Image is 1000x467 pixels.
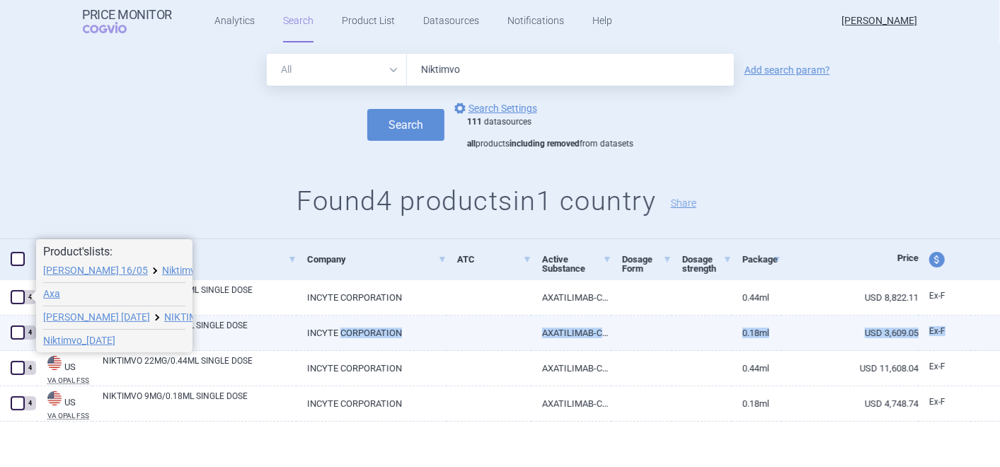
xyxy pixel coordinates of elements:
[929,362,946,371] span: Ex-factory price
[897,253,919,263] span: Price
[43,289,60,299] a: Axa
[745,65,830,75] a: Add search param?
[919,392,971,413] a: Ex-F
[732,280,782,315] a: 0.44ML
[23,361,36,375] div: 4
[929,326,946,336] span: Ex-factory price
[83,22,146,33] span: COGVIO
[47,377,92,384] abbr: VA OPAL FSS — US Department of Veteran Affairs (VA), Office of Procurement, Acquisition and Logis...
[622,242,672,286] a: Dosage Form
[43,245,113,258] strong: Product's lists:
[781,386,919,421] a: USD 4,748.74
[732,316,782,350] a: 0.18ML
[297,280,447,315] a: INCYTE CORPORATION
[781,280,919,315] a: USD 8,822.11
[83,8,173,35] a: Price MonitorCOGVIO
[162,265,201,275] a: Niktimvo
[83,8,173,22] strong: Price Monitor
[531,386,611,421] a: AXATILIMAB-CSFR 50MG/ML INJ,SOLN
[929,291,946,301] span: Ex-factory price
[919,286,971,307] a: Ex-F
[671,198,696,208] button: Share
[742,242,782,277] a: Package
[367,109,444,141] button: Search
[781,316,919,350] a: USD 3,609.05
[467,117,482,127] strong: 111
[47,356,62,370] img: United States
[47,413,92,420] abbr: VA OPAL FSS — US Department of Veteran Affairs (VA), Office of Procurement, Acquisition and Logis...
[682,242,732,286] a: Dosage strength
[297,386,447,421] a: INCYTE CORPORATION
[929,397,946,407] span: Ex-factory price
[919,357,971,378] a: Ex-F
[452,100,537,117] a: Search Settings
[47,391,62,405] img: United States
[510,139,580,149] strong: including removed
[103,242,297,277] a: Brand name
[43,312,150,322] a: [PERSON_NAME] [DATE]
[919,321,971,342] a: Ex-F
[732,351,782,386] a: 0.44ML
[23,396,36,410] div: 4
[531,351,611,386] a: AXATILIMAB-CSFR 50MG/ML INJ,SOLN
[542,242,611,286] a: Active Substance
[164,312,211,322] a: NIKTIMVO
[103,284,297,309] a: NIKTIMVO 22MG/0.44ML SINGLE DOSE
[307,242,447,277] a: Company
[297,316,447,350] a: INCYTE CORPORATION
[781,351,919,386] a: USD 11,608.04
[531,316,611,350] a: AXATILIMAB-CSFR 50MG/ML INJ,SOLN
[43,265,148,275] a: [PERSON_NAME] 16/05
[467,139,476,149] strong: all
[103,319,297,345] a: NIKTIMVO 9MG/0.18ML SINGLE DOSE
[732,386,782,421] a: 0.18ML
[23,325,36,340] div: 4
[457,242,531,277] a: ATC
[37,390,92,420] a: USUSVA OPAL FSS
[467,117,633,150] div: datasources products from datasets
[43,335,115,345] a: Niktimvo_[DATE]
[531,280,611,315] a: AXATILIMAB-CSFR 50MG/ML INJ,SOLN
[37,354,92,384] a: USUSVA OPAL FSS
[103,354,297,380] a: NIKTIMVO 22MG/0.44ML SINGLE DOSE
[297,351,447,386] a: INCYTE CORPORATION
[103,390,297,415] a: NIKTIMVO 9MG/0.18ML SINGLE DOSE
